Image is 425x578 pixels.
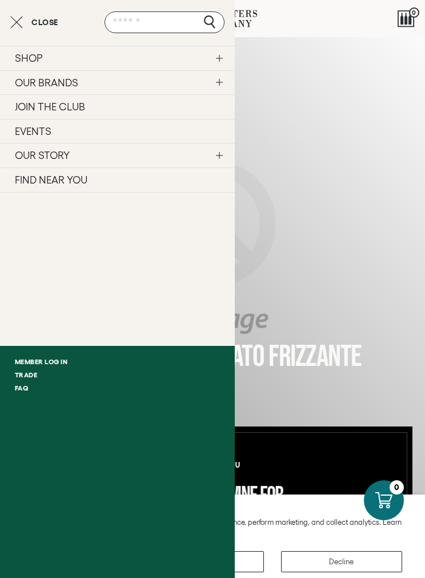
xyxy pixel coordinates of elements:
[10,15,58,29] button: Close cart
[268,338,362,375] span: FRIZZANTé
[409,7,419,18] span: 0
[226,481,257,511] span: Wine
[260,481,283,511] span: for
[21,461,405,469] h6: wine like you
[281,551,402,572] button: Decline
[390,480,404,495] div: 0
[31,18,58,26] span: Close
